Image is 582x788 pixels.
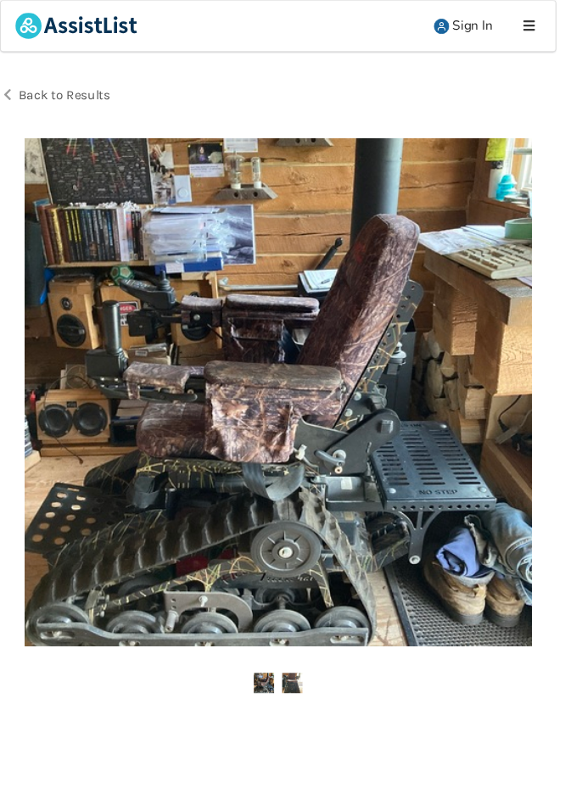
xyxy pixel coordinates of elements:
img: 2019 trackchair-wheelchair-mobility-other-assistlist-listing [295,704,316,725]
img: 2019 trackchair-wheelchair-mobility-other-assistlist-listing [266,704,287,725]
img: assistlist-logo [16,14,143,41]
span: Sign In [473,17,515,36]
img: user icon [454,20,470,36]
a: user icon Sign In [439,1,530,53]
span: Back to Results [20,91,115,107]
